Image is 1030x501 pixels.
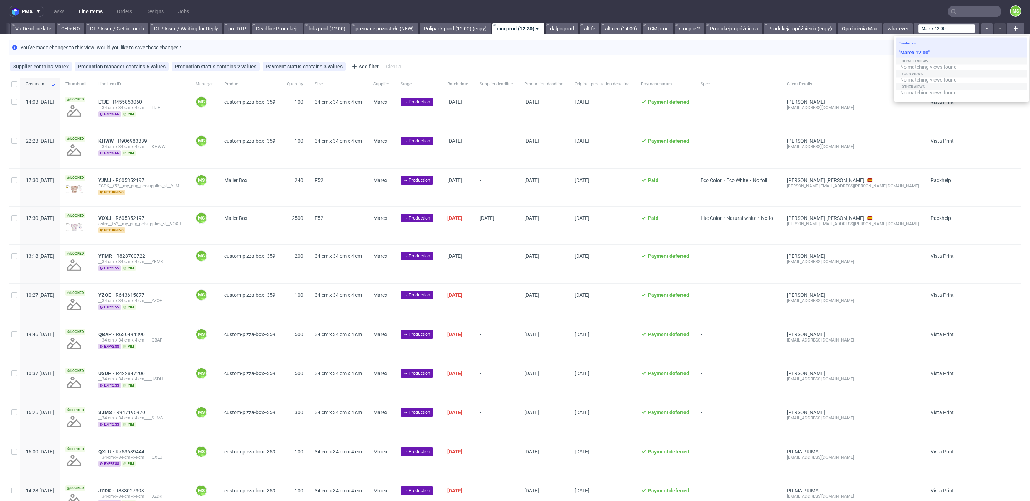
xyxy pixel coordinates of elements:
a: [PERSON_NAME] [787,99,825,105]
div: Clear all [384,62,405,72]
a: R833027393 [115,488,146,493]
span: [DATE] [575,215,589,221]
span: Payment status [641,81,689,87]
span: Locked [65,136,85,142]
a: Orders [113,6,136,17]
span: contains [34,64,54,69]
span: YFMR [98,253,116,259]
a: JZDK [98,488,115,493]
span: contains [126,64,147,69]
span: Supplier [373,81,389,87]
span: 10:37 [DATE] [26,370,54,376]
span: [DATE] [575,253,589,259]
span: Thumbnail [65,81,87,87]
span: - [701,331,775,353]
span: • [748,177,753,183]
div: No matching views found [897,88,1026,99]
span: custom-pizza-box--359 [224,370,275,376]
span: R643615877 [116,292,146,298]
a: R605352197 [116,177,146,183]
a: Tasks [47,6,69,17]
div: Marex [54,64,69,69]
div: Default views [896,58,1027,65]
span: - [701,138,775,159]
div: __34-cm-x-34-cm-x-4-cm____KHWW [98,144,184,149]
span: pim [122,111,136,117]
span: express [98,383,121,388]
span: 100 [295,292,303,298]
span: QXLU [98,449,116,455]
figcaption: MS [196,97,206,107]
a: DTP Issue / Waiting for Reply [150,23,222,34]
span: [DATE] [575,292,589,298]
span: - [701,370,775,392]
span: YZOE [98,292,116,298]
span: → Production [403,138,430,144]
span: Locked [65,329,85,335]
span: Production status [175,64,217,69]
span: Natural white [726,215,756,221]
span: Paid [648,177,658,183]
span: returning [98,227,125,233]
span: [DATE] [575,138,589,144]
a: Designs [142,6,168,17]
a: DTP Issue / Get in Touch [86,23,148,34]
span: Vista Print [931,99,954,105]
div: [EMAIL_ADDRESS][DOMAIN_NAME] [787,298,919,304]
span: 17:30 [DATE] [26,177,54,183]
div: "Marex 12:00" [896,48,1027,59]
div: 2 values [237,64,256,69]
span: [DATE] [575,177,589,183]
span: Payment deferred [648,292,689,298]
p: You've made changes to this view. Would you like to save these changes? [20,44,181,51]
a: R455853060 [113,99,143,105]
a: Produkcja-opóźnienia (copy) [764,23,836,34]
span: [DATE] [575,331,589,337]
span: - [701,99,775,121]
div: __34-cm-x-34-cm-x-4-cm____QBAP [98,337,184,343]
span: [DATE] [447,292,462,298]
span: F52. [315,177,325,183]
span: Size [315,81,362,87]
div: Create new [896,38,1027,48]
span: [DATE] [447,177,462,183]
img: no_design.png [65,452,83,469]
span: KHWW [98,138,118,144]
a: R422847206 [116,370,146,376]
span: - [480,331,513,353]
a: V / Deadline late [11,23,55,34]
span: Eco Color [701,177,722,183]
span: 500 [295,370,303,376]
a: Line Items [74,6,107,17]
span: - [480,177,513,198]
span: → Production [403,331,430,338]
span: Locked [65,213,85,218]
img: logo [12,8,22,16]
img: no_design.png [65,413,83,430]
span: - [480,253,513,275]
a: whatever [883,23,913,34]
a: PRIMA PRIMA [787,449,819,455]
span: 500 [295,331,303,337]
a: [PERSON_NAME] [PERSON_NAME] [787,177,864,183]
span: pim [122,265,136,271]
span: 34 cm x 34 cm x 4 cm [315,292,362,298]
span: 240 [295,177,303,183]
span: • [722,177,726,183]
span: • [722,215,726,221]
span: Supplier deadline [480,81,513,87]
div: [EMAIL_ADDRESS][DOMAIN_NAME] [787,376,919,382]
span: Vista Print [931,331,954,337]
a: VOXJ [98,215,116,221]
span: Locked [65,368,85,374]
figcaption: MS [196,290,206,300]
a: [PERSON_NAME] [787,292,825,298]
span: Marex [373,253,387,259]
a: Produkcja-opóźnienia [706,23,762,34]
span: Locked [65,97,85,102]
span: express [98,344,121,349]
a: USDH [98,370,116,376]
span: pma [22,9,33,14]
span: Vista Print [931,138,954,144]
span: pim [122,304,136,310]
